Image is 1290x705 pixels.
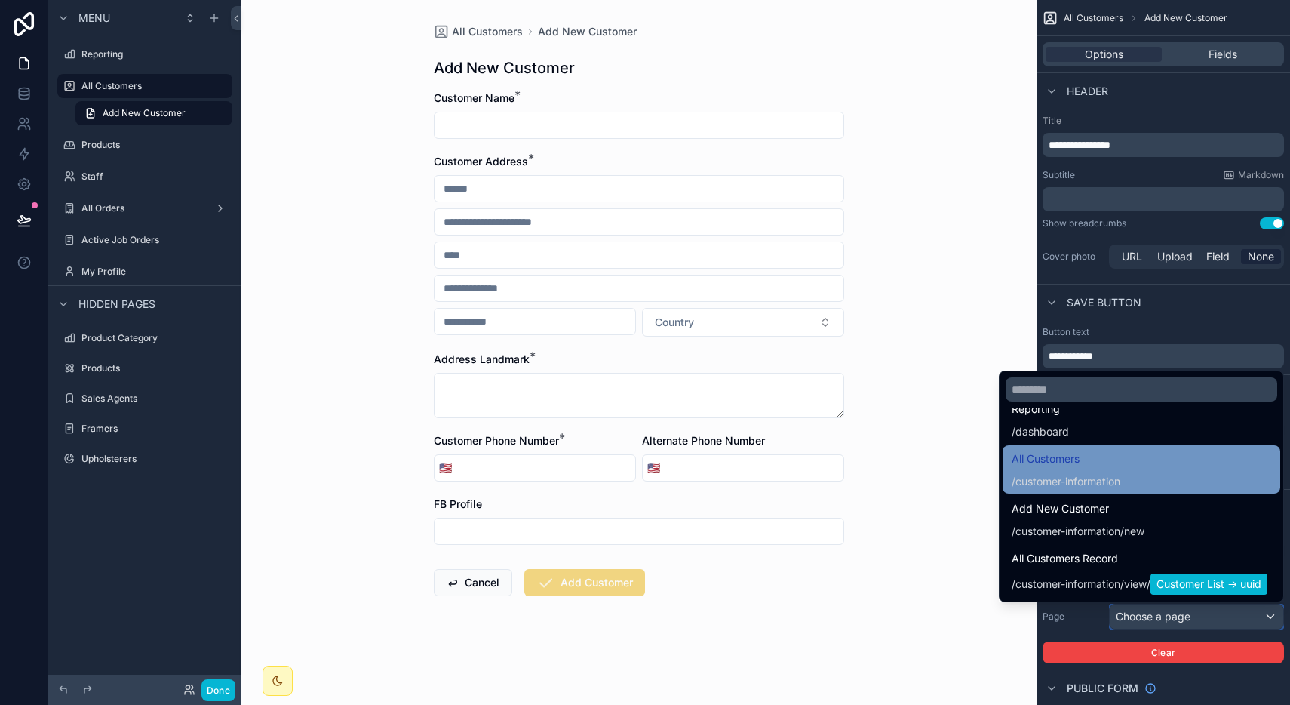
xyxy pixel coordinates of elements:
[434,352,530,365] span: Address Landmark
[1012,500,1144,518] span: Add New Customer
[642,434,765,447] span: Alternate Phone Number
[1012,424,1015,439] span: /
[1150,574,1267,595] span: Customer List uuid
[434,155,528,168] span: Customer Address
[1015,474,1120,489] span: customer-information
[1015,524,1120,539] span: customer-information
[1012,524,1144,539] div: /new
[642,308,844,337] button: Select Button
[1012,400,1069,418] span: Reporting
[434,434,559,447] span: Customer Phone Number
[1124,577,1147,592] span: view
[434,57,575,79] h1: Add New Customer
[439,460,452,476] span: 🇺🇸
[435,454,456,482] button: Select Button
[1015,577,1120,592] span: customer-information
[434,497,482,510] span: FB Profile
[538,24,637,39] a: Add New Customer
[643,454,665,482] button: Select Button
[1012,550,1267,568] span: All Customers Record
[647,460,660,476] span: 🇺🇸
[452,24,523,39] span: All Customers
[1227,577,1237,590] span: ->
[1012,524,1015,539] span: /
[1012,577,1015,592] span: /
[1012,474,1015,489] span: /
[1012,450,1120,468] span: All Customers
[1120,577,1124,592] span: /
[1015,424,1069,439] span: dashboard
[655,315,694,330] span: Country
[434,24,523,39] a: All Customers
[434,91,514,104] span: Customer Name
[1147,577,1150,592] span: /
[434,569,512,596] button: Cancel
